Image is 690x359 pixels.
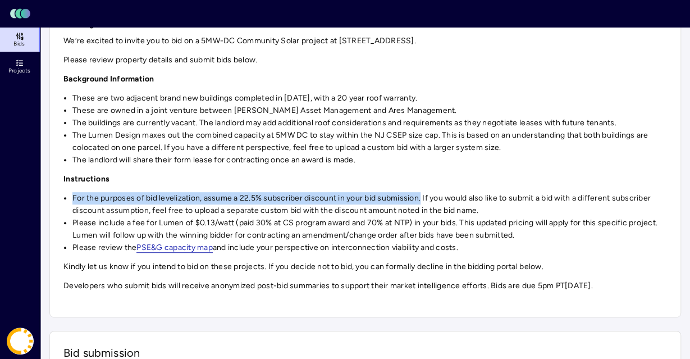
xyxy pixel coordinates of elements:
[13,40,25,47] span: Bids
[136,243,213,253] a: PSE&G capacity map
[63,174,109,184] strong: Instructions
[63,280,667,292] p: Developers who submit bids will receive anonymized post-bid summaries to support their market int...
[72,92,667,104] li: These are two adjacent brand new buildings completed in [DATE], with a 20 year roof warranty.
[72,129,667,154] li: The Lumen Design maxes out the combined capacity at 5MW DC to stay within the NJ CSEP size cap. T...
[63,74,154,84] strong: Background Information
[63,54,667,66] p: Please review property details and submit bids below.
[72,217,667,242] li: Please include a fee for Lumen of $0.13/watt (paid 30% at CS program award and 70% at NTP) in you...
[63,261,667,273] p: Kindly let us know if you intend to bid on these projects. If you decide not to bid, you can form...
[7,328,34,355] img: Coast Energy
[72,242,667,254] li: Please review the and include your perspective on interconnection viability and costs.
[72,192,667,217] li: For the purposes of bid levelization, assume a 22.5% subscriber discount in your bid submission. ...
[8,67,30,74] span: Projects
[72,154,667,166] li: The landlord will share their form lease for contracting once an award is made.
[72,117,667,129] li: The buildings are currently vacant. The landlord may add additional roof considerations and requi...
[63,35,667,47] p: We’re excited to invite you to bid on a 5MW-DC Community Solar project at [STREET_ADDRESS].
[72,104,667,117] li: These are owned in a joint venture between [PERSON_NAME] Asset Management and Ares Management.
